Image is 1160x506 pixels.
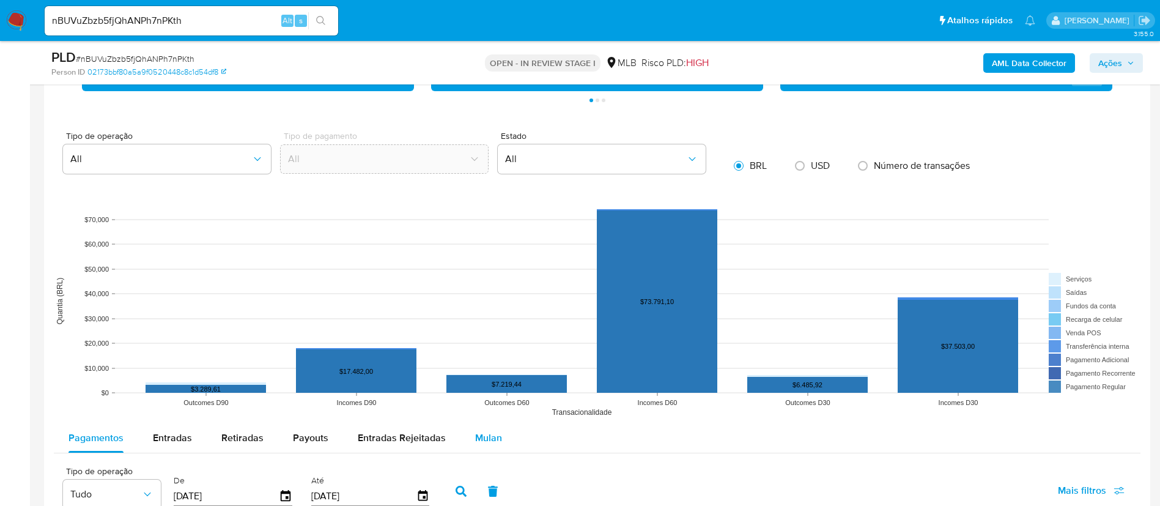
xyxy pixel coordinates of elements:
[51,67,85,78] b: Person ID
[51,47,76,67] b: PLD
[485,54,600,72] p: OPEN - IN REVIEW STAGE I
[1134,29,1154,39] span: 3.155.0
[992,53,1066,73] b: AML Data Collector
[299,15,303,26] span: s
[947,14,1013,27] span: Atalhos rápidos
[76,53,194,65] span: # nBUVuZbzb5fjQhANPh7nPKth
[1090,53,1143,73] button: Ações
[1065,15,1134,26] p: laisa.felismino@mercadolivre.com
[605,56,637,70] div: MLB
[283,15,292,26] span: Alt
[1138,14,1151,27] a: Sair
[308,12,333,29] button: search-icon
[641,56,709,70] span: Risco PLD:
[45,13,338,29] input: Pesquise usuários ou casos...
[1025,15,1035,26] a: Notificações
[983,53,1075,73] button: AML Data Collector
[1098,53,1122,73] span: Ações
[87,67,226,78] a: 02173bbf80a5a9f0520448c8c1d54df8
[686,56,709,70] span: HIGH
